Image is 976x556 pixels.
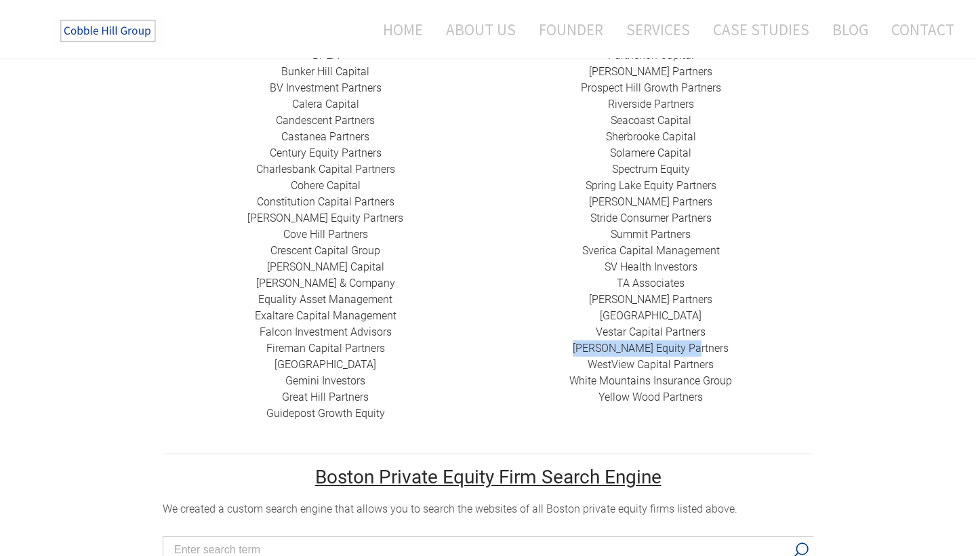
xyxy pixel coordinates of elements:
a: ​WestView Capital Partners [588,358,714,371]
a: Sverica Capital Management [582,244,720,257]
a: Cove Hill Partners [283,228,368,241]
a: SV Health Investors [605,260,697,273]
a: Solamere Capital [610,146,691,159]
a: Gemini Investors [285,374,365,387]
a: ​[PERSON_NAME] Partners [589,65,712,78]
a: ​Bunker Hill Capital [281,65,369,78]
a: Contact [881,12,954,47]
a: Spectrum Equity [612,163,690,176]
a: About Us [436,12,526,47]
a: Founder [529,12,613,47]
a: ​Century Equity Partners [270,146,382,159]
a: Constitution Capital Partners [257,195,394,208]
a: [PERSON_NAME] & Company [256,277,395,290]
a: Calera Capital [292,98,359,111]
a: Yellow Wood Partners [598,391,703,403]
a: Blog [822,12,878,47]
a: Great Hill Partners​ [282,391,369,403]
a: Case Studies [703,12,819,47]
a: [PERSON_NAME] Equity Partners [573,342,729,355]
a: Spring Lake Equity Partners [586,179,716,192]
a: ​[GEOGRAPHIC_DATA] [600,309,701,322]
a: ​[PERSON_NAME] Equity Partners [247,212,403,224]
a: ​Castanea Partners [281,130,369,143]
a: [PERSON_NAME] Partners [589,195,712,208]
a: ​Sherbrooke Capital​ [606,130,696,143]
a: ​Falcon Investment Advisors [260,325,392,338]
a: Charlesbank Capital Partners [256,163,395,176]
a: Seacoast Capital [611,114,691,127]
a: Stride Consumer Partners [590,212,712,224]
a: ​Crescent Capital Group [270,244,380,257]
div: ​We created a custom search engine that allows you to search the websites of all Boston private e... [163,501,813,517]
a: Cohere Capital [291,179,361,192]
a: Riverside Partners [608,98,694,111]
a: Summit Partners [611,228,691,241]
a: BV Investment Partners [270,81,382,94]
a: ​TA Associates [617,277,685,290]
a: ​Equality Asset Management [258,293,392,306]
a: ​Vestar Capital Partners [596,325,706,338]
a: White Mountains Insurance Group [569,374,732,387]
a: Guidepost Growth Equity [266,407,385,420]
u: Boston Private Equity Firm Search Engine [315,466,662,488]
a: [PERSON_NAME] Capital [267,260,384,273]
a: ​[GEOGRAPHIC_DATA] [274,358,376,371]
a: ​Exaltare Capital Management [255,309,396,322]
a: Prospect Hill Growth Partners [581,81,721,94]
img: The Cobble Hill Group LLC [52,14,167,48]
a: Fireman Capital Partners [266,342,385,355]
a: Candescent Partners [276,114,375,127]
a: Home [363,12,433,47]
a: Services [616,12,700,47]
a: [PERSON_NAME] Partners [589,293,712,306]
